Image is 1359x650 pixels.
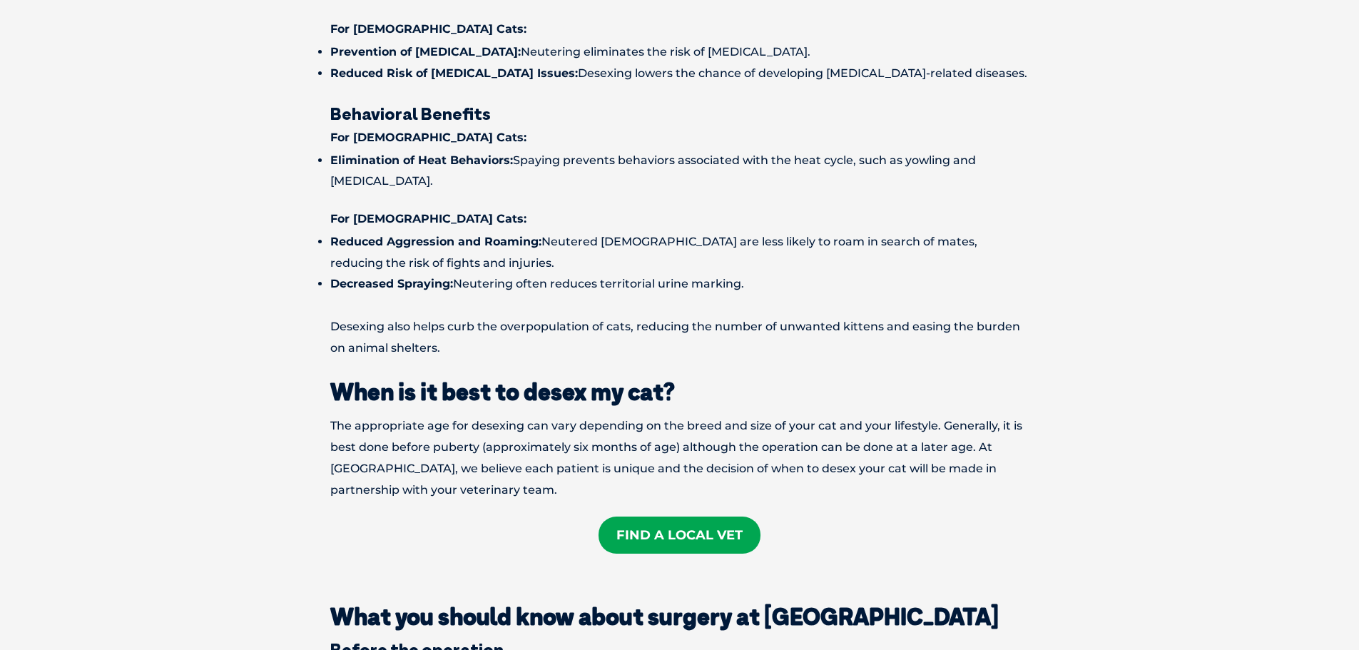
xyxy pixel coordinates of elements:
[599,517,760,554] a: Find A Local Vet
[330,45,521,59] strong: Prevention of [MEDICAL_DATA]:
[330,273,1029,295] li: Neutering often reduces territorial urine marking.
[330,415,1029,500] p: The appropriate age for desexing can vary depending on the breed and size of your cat and your li...
[330,277,453,290] strong: Decreased Spraying:
[330,231,1029,274] li: Neutered [DEMOGRAPHIC_DATA] are less likely to roam in search of mates, reducing the risk of figh...
[330,213,1029,225] h4: For [DEMOGRAPHIC_DATA] Cats:
[330,235,541,248] strong: Reduced Aggression and Roaming:
[330,153,513,167] strong: Elimination of Heat Behaviors:
[330,63,1029,84] li: Desexing lowers the chance of developing [MEDICAL_DATA]-related diseases.
[330,602,999,631] strong: What you should know about surgery at [GEOGRAPHIC_DATA]
[330,66,578,80] strong: Reduced Risk of [MEDICAL_DATA] Issues:
[330,105,1029,122] h3: Behavioral Benefits
[330,150,1029,193] li: Spaying prevents behaviors associated with the heat cycle, such as yowling and [MEDICAL_DATA].
[330,316,1029,359] p: Desexing also helps curb the overpopulation of cats, reducing the number of unwanted kittens and ...
[330,41,1029,63] li: Neutering eliminates the risk of [MEDICAL_DATA].
[330,132,1029,143] h4: For [DEMOGRAPHIC_DATA] Cats:
[330,377,675,406] strong: When is it best to desex my cat?
[330,24,1029,35] h4: For [DEMOGRAPHIC_DATA] Cats:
